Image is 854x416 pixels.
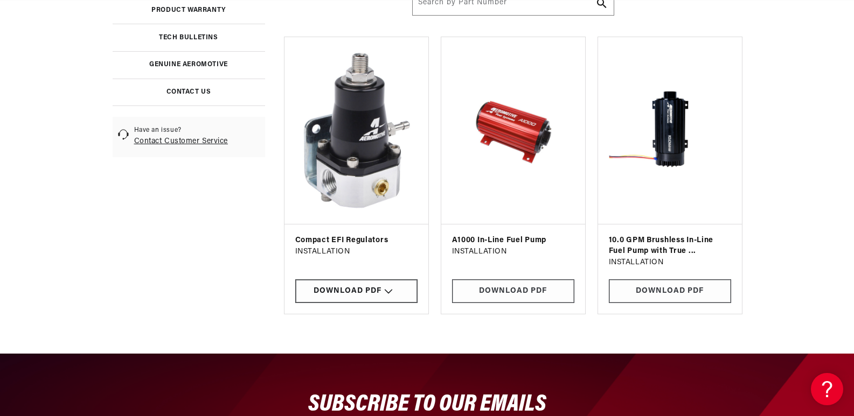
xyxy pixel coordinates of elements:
p: INSTALLATION [452,246,574,258]
h3: 10.0 GPM Brushless In-Line Fuel Pump with True ... [609,235,731,256]
img: f0651643a7f44886f2c866e5b7d603d3_a49590f3-ee09-4f48-a717-158803b2d4bb.jpg [452,48,574,213]
p: INSTALLATION [609,257,731,269]
h3: A1000 In-Line Fuel Pump [452,235,574,246]
a: Contact Customer Service [134,137,228,145]
span: Have an issue? [134,126,228,135]
p: INSTALLATION [295,246,418,258]
img: Compact EFI Regulators [293,46,419,216]
img: 10.0 GPM Brushless In-Line Fuel Pump with True Variable Speed Controller [609,48,731,213]
a: Download PDF [452,279,574,304]
h3: Compact EFI Regulators [295,235,418,246]
a: Download PDF [609,279,731,304]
